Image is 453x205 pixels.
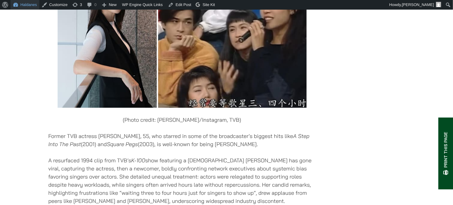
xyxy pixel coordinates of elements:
[202,2,215,7] span: Site Kit
[48,116,316,124] p: (Photo credit: [PERSON_NAME]/Instagram, TVB)
[48,133,310,148] em: A Step Into The Past
[48,132,316,148] p: Former TVB actress [PERSON_NAME], 55, who starred in some of the broadcaster’s biggest hits like ...
[402,2,434,7] span: [PERSON_NAME]
[131,157,145,164] em: K-100
[107,141,138,148] em: Square Pegs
